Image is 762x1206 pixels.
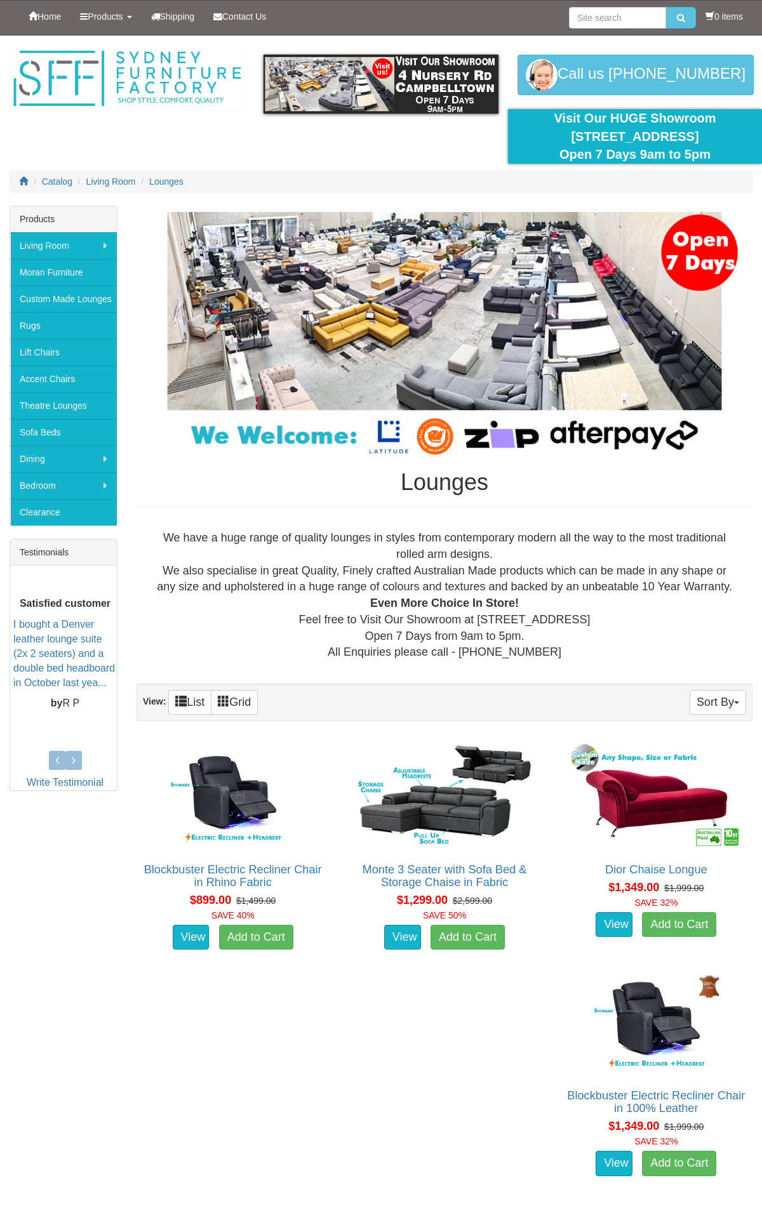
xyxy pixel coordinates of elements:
del: $1,999.00 [664,1122,704,1132]
div: We have a huge range of quality lounges in styles from contemporary modern all the way to the mos... [147,530,742,661]
a: Grid [211,690,258,715]
del: $2,599.00 [453,896,492,906]
a: View [384,925,421,950]
font: SAVE 32% [634,898,678,908]
a: Lounges [149,176,184,187]
a: Bedroom [10,472,117,499]
a: Add to Cart [642,1151,716,1176]
a: Contact Us [204,1,276,32]
a: Living Room [86,176,136,187]
strong: View: [143,696,166,706]
a: Theatre Lounges [10,392,117,419]
img: Blockbuster Electric Recliner Chair in 100% Leather [567,967,745,1077]
input: Site search [569,7,666,29]
font: SAVE 32% [634,1136,678,1146]
a: Custom Made Lounges [10,286,117,312]
a: Home [19,1,70,32]
span: Products [88,11,123,22]
button: Sort By [690,690,746,715]
a: Write Testimonial [27,777,104,788]
del: $1,499.00 [236,896,276,906]
a: Dior Chaise Longue [605,863,707,876]
img: Sydney Furniture Factory [10,48,244,109]
b: by [51,698,63,708]
a: View [173,925,210,950]
span: $1,299.00 [397,894,448,906]
a: Sofa Beds [10,419,117,446]
div: Products [10,206,117,232]
img: Monte 3 Seater with Sofa Bed & Storage Chaise in Fabric [355,741,533,851]
span: Home [37,11,61,22]
span: Shipping [160,11,195,22]
img: Dior Chaise Longue [567,741,745,851]
span: Contact Us [222,11,266,22]
b: Satisfied customer [20,598,110,609]
span: $1,349.00 [608,881,659,894]
a: Moran Furniture [10,259,117,286]
a: Accent Chairs [10,366,117,392]
a: Monte 3 Seater with Sofa Bed & Storage Chaise in Fabric [363,863,527,889]
a: Catalog [42,176,72,187]
b: Even More Choice In Store! [370,597,519,609]
img: Lounges [137,212,752,457]
font: SAVE 40% [211,910,255,920]
p: R P [13,696,117,711]
div: Visit Our HUGE Showroom [STREET_ADDRESS] Open 7 Days 9am to 5pm [518,109,752,164]
a: Clearance [10,499,117,526]
a: Shipping [142,1,204,32]
a: View [596,1151,632,1176]
a: Add to Cart [219,925,293,950]
img: showroom.gif [264,55,498,114]
a: I bought a Denver leather lounge suite (2x 2 seaters) and a double bed headboard in October last ... [13,619,115,687]
a: Blockbuster Electric Recliner Chair in Rhino Fabric [144,863,322,889]
a: Living Room [10,232,117,259]
a: Lift Chairs [10,339,117,366]
div: Testimonials [10,540,117,566]
span: $899.00 [190,894,231,906]
a: View [596,912,632,938]
a: Add to Cart [431,925,505,950]
a: Rugs [10,312,117,339]
span: $1,349.00 [608,1120,659,1132]
del: $1,999.00 [664,883,704,893]
a: Add to Cart [642,912,716,938]
a: Dining [10,446,117,472]
li: 0 items [705,10,743,23]
a: List [168,690,211,715]
a: Products [70,1,141,32]
img: Blockbuster Electric Recliner Chair in Rhino Fabric [144,741,322,851]
font: SAVE 50% [423,910,466,920]
h1: Lounges [137,470,752,495]
a: Blockbuster Electric Recliner Chair in 100% Leather [567,1089,745,1115]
